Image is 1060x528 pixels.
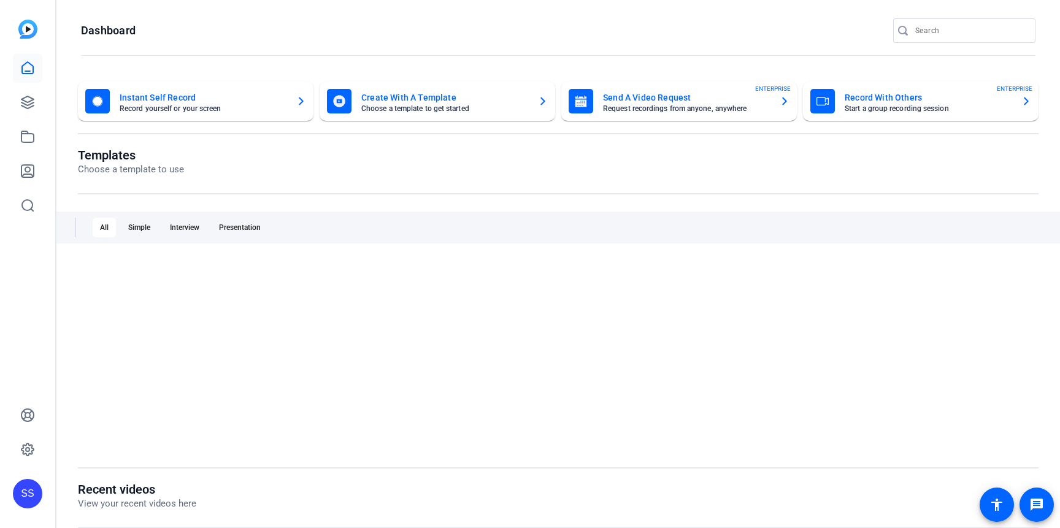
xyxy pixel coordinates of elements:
h1: Dashboard [81,23,136,38]
div: SS [13,479,42,508]
div: Presentation [212,218,268,237]
input: Search [915,23,1026,38]
h1: Templates [78,148,184,163]
mat-card-title: Instant Self Record [120,90,286,105]
button: Record With OthersStart a group recording sessionENTERPRISE [803,82,1039,121]
p: View your recent videos here [78,497,196,511]
mat-card-title: Create With A Template [361,90,528,105]
mat-icon: message [1029,497,1044,512]
mat-card-subtitle: Record yourself or your screen [120,105,286,112]
mat-card-title: Record With Others [845,90,1012,105]
h1: Recent videos [78,482,196,497]
div: Interview [163,218,207,237]
mat-card-subtitle: Choose a template to get started [361,105,528,112]
button: Send A Video RequestRequest recordings from anyone, anywhereENTERPRISE [561,82,797,121]
div: All [93,218,116,237]
button: Create With A TemplateChoose a template to get started [320,82,555,121]
img: blue-gradient.svg [18,20,37,39]
div: Simple [121,218,158,237]
mat-card-subtitle: Start a group recording session [845,105,1012,112]
mat-icon: accessibility [989,497,1004,512]
p: Choose a template to use [78,163,184,177]
mat-card-title: Send A Video Request [603,90,770,105]
button: Instant Self RecordRecord yourself or your screen [78,82,313,121]
span: ENTERPRISE [997,84,1032,93]
mat-card-subtitle: Request recordings from anyone, anywhere [603,105,770,112]
span: ENTERPRISE [755,84,791,93]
